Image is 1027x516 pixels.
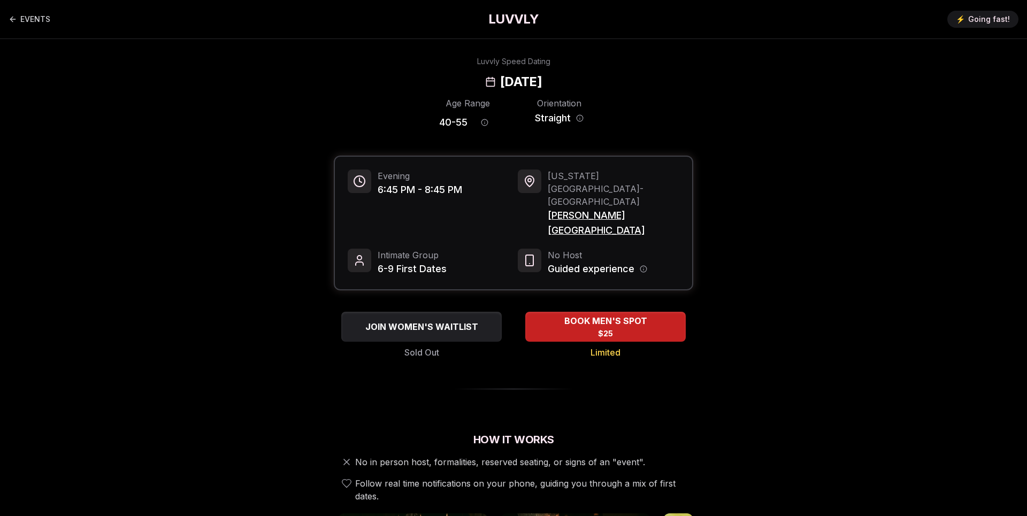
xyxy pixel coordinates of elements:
[548,170,679,208] span: [US_STATE][GEOGRAPHIC_DATA] - [GEOGRAPHIC_DATA]
[531,97,588,110] div: Orientation
[576,114,584,122] button: Orientation information
[488,11,539,28] a: LUVVLY
[9,9,50,30] a: Back to events
[591,346,620,359] span: Limited
[363,320,480,333] span: JOIN WOMEN'S WAITLIST
[378,182,462,197] span: 6:45 PM - 8:45 PM
[500,73,542,90] h2: [DATE]
[548,261,634,276] span: Guided experience
[598,328,613,339] span: $25
[439,97,496,110] div: Age Range
[334,432,693,447] h2: How It Works
[968,14,1010,25] span: Going fast!
[404,346,439,359] span: Sold Out
[378,261,447,276] span: 6-9 First Dates
[562,314,649,327] span: BOOK MEN'S SPOT
[355,477,689,503] span: Follow real time notifications on your phone, guiding you through a mix of first dates.
[956,14,965,25] span: ⚡️
[473,111,496,134] button: Age range information
[477,56,550,67] div: Luvvly Speed Dating
[341,312,502,342] button: JOIN WOMEN'S WAITLIST - Sold Out
[548,208,679,238] span: [PERSON_NAME][GEOGRAPHIC_DATA]
[378,170,462,182] span: Evening
[548,249,647,261] span: No Host
[355,456,645,468] span: No in person host, formalities, reserved seating, or signs of an "event".
[378,249,447,261] span: Intimate Group
[640,265,647,273] button: Host information
[535,111,571,126] span: Straight
[525,312,686,342] button: BOOK MEN'S SPOT - Limited
[439,115,467,130] span: 40 - 55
